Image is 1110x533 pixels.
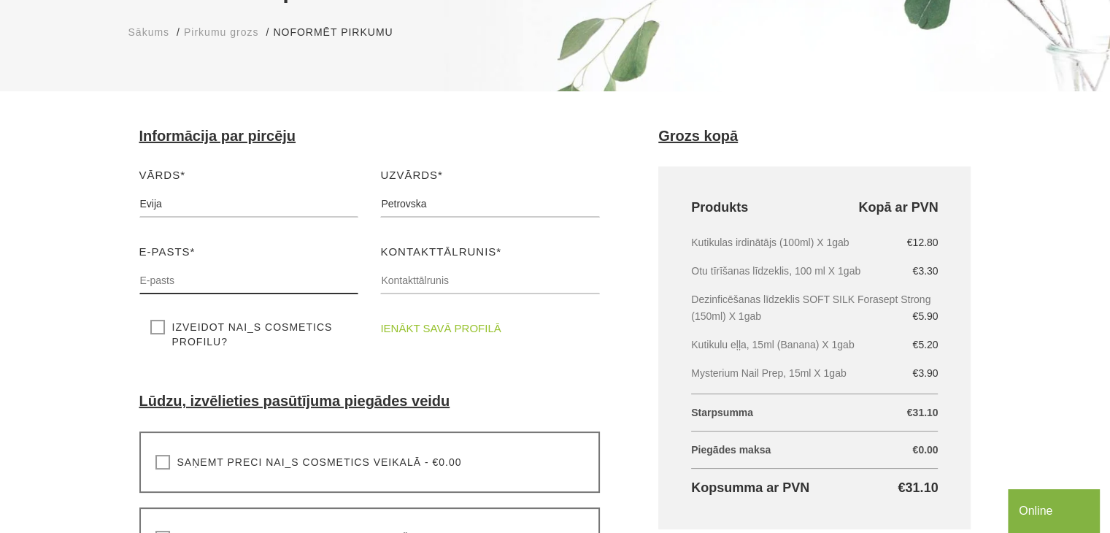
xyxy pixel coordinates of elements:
span: Kopā ar PVN [858,199,938,216]
li: Noformēt pirkumu [273,25,407,40]
span: Sākums [128,26,170,38]
span: €5.90 [912,308,938,325]
p: Piegādes maksa [691,432,938,469]
label: Vārds* [139,166,186,184]
h4: Lūdzu, izvēlieties pasūtījuma piegādes veidu [139,393,601,410]
span: €5.20 [912,337,938,353]
span: €12.80 [907,234,939,251]
label: Saņemt preci NAI_S cosmetics veikalā - €0.00 [155,455,462,469]
span: €3.90 [912,365,938,382]
label: Kontakttālrunis* [380,243,501,261]
span: € [898,480,905,496]
li: Mysterium Nail Prep, 15ml X 1gab [691,365,938,382]
label: E-pasts* [139,243,196,261]
h4: Produkts [691,199,938,216]
span: 31.10 [905,480,938,496]
input: Vārds [139,190,359,218]
span: € [907,402,913,423]
h4: Kopsumma ar PVN [691,480,938,496]
a: Sākums [128,25,170,40]
input: Uzvārds [380,190,600,218]
li: Otu tīrīšanas līdzeklis, 100 ml X 1gab [691,263,938,280]
h4: Informācija par pircēju [139,128,601,145]
span: € [912,439,918,461]
p: Starpsumma [691,394,938,432]
label: Izveidot NAI_S cosmetics profilu? [150,320,348,349]
h4: Grozs kopā [658,128,971,145]
input: E-pasts [139,266,359,294]
label: Uzvārds* [380,166,443,184]
a: ienākt savā profilā [380,320,501,337]
a: Pirkumu grozs [184,25,258,40]
li: Kutikulu eļļa, 15ml (Banana) X 1gab [691,337,938,353]
span: 0.00 [918,439,938,461]
input: Kontakttālrunis [380,266,600,294]
span: €3.30 [912,263,938,280]
iframe: chat widget [1008,486,1103,533]
span: Pirkumu grozs [184,26,258,38]
li: Kutikulas irdinātājs (100ml) X 1gab [691,234,938,251]
span: 31.10 [912,402,938,423]
li: Dezinficēšanas līdzeklis SOFT SILK Forasept Strong (150ml) X 1gab [691,291,938,325]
